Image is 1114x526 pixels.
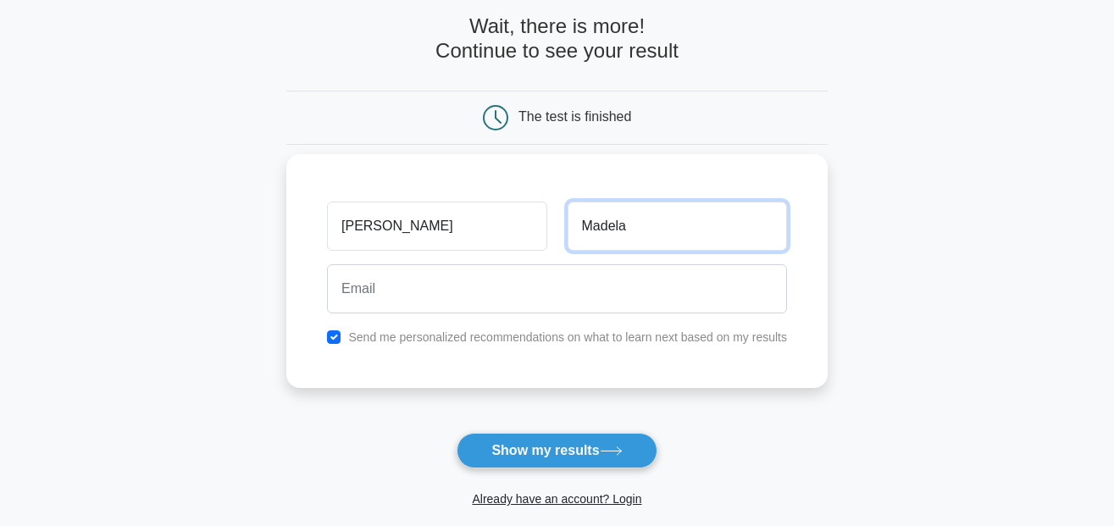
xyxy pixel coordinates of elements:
[457,433,657,468] button: Show my results
[327,202,546,251] input: First name
[568,202,787,251] input: Last name
[518,109,631,124] div: The test is finished
[348,330,787,344] label: Send me personalized recommendations on what to learn next based on my results
[472,492,641,506] a: Already have an account? Login
[327,264,787,313] input: Email
[286,14,828,64] h4: Wait, there is more! Continue to see your result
